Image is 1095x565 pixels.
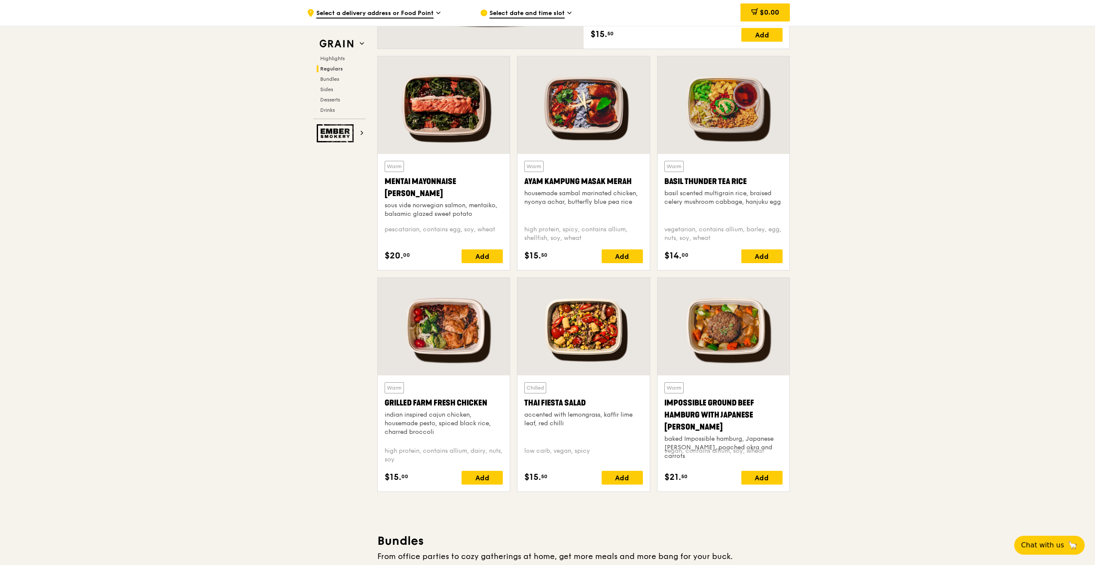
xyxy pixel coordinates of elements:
[741,249,783,263] div: Add
[524,397,642,409] div: Thai Fiesta Salad
[664,225,783,243] div: vegetarian, contains allium, barley, egg, nuts, soy, wheat
[1014,536,1085,555] button: Chat with us🦙
[462,471,503,485] div: Add
[403,252,410,258] span: 00
[316,9,434,18] span: Select a delivery address or Food Point
[664,382,684,393] div: Warm
[385,382,404,393] div: Warm
[664,447,783,464] div: vegan, contains allium, soy, wheat
[664,435,783,461] div: baked Impossible hamburg, Japanese [PERSON_NAME], poached okra and carrots
[664,175,783,187] div: Basil Thunder Tea Rice
[607,30,614,37] span: 50
[524,411,642,428] div: accented with lemongrass, kaffir lime leaf, red chilli
[317,124,356,142] img: Ember Smokery web logo
[741,28,783,42] div: Add
[385,411,503,436] div: indian inspired cajun chicken, housemade pesto, spiced black rice, charred broccoli
[320,55,345,61] span: Highlights
[320,76,339,82] span: Bundles
[489,9,565,18] span: Select date and time slot
[320,66,343,72] span: Regulars
[682,252,688,258] span: 00
[524,471,541,484] span: $15.
[377,550,790,562] div: From office parties to cozy gatherings at home, get more meals and more bang for your buck.
[681,473,688,480] span: 50
[664,189,783,206] div: basil scented multigrain rice, braised celery mushroom cabbage, hanjuku egg
[524,447,642,464] div: low carb, vegan, spicy
[664,397,783,433] div: Impossible Ground Beef Hamburg with Japanese [PERSON_NAME]
[1021,540,1064,550] span: Chat with us
[664,161,684,172] div: Warm
[462,249,503,263] div: Add
[377,533,790,549] h3: Bundles
[524,382,546,393] div: Chilled
[1067,540,1078,550] span: 🦙
[385,225,503,243] div: pescatarian, contains egg, soy, wheat
[320,86,333,92] span: Sides
[664,249,682,262] span: $14.
[741,471,783,485] div: Add
[524,189,642,206] div: housemade sambal marinated chicken, nyonya achar, butterfly blue pea rice
[385,249,403,262] span: $20.
[385,175,503,200] div: Mentai Mayonnaise [PERSON_NAME]
[320,107,335,113] span: Drinks
[385,471,401,484] span: $15.
[317,36,356,52] img: Grain web logo
[524,175,642,187] div: Ayam Kampung Masak Merah
[590,28,607,41] span: $15.
[524,249,541,262] span: $15.
[320,97,340,103] span: Desserts
[385,397,503,409] div: Grilled Farm Fresh Chicken
[602,471,643,485] div: Add
[541,473,547,480] span: 50
[524,225,642,243] div: high protein, spicy, contains allium, shellfish, soy, wheat
[385,447,503,464] div: high protein, contains allium, dairy, nuts, soy
[602,249,643,263] div: Add
[760,8,779,16] span: $0.00
[385,201,503,218] div: sous vide norwegian salmon, mentaiko, balsamic glazed sweet potato
[664,471,681,484] span: $21.
[524,161,544,172] div: Warm
[385,161,404,172] div: Warm
[401,473,408,480] span: 00
[541,252,547,258] span: 50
